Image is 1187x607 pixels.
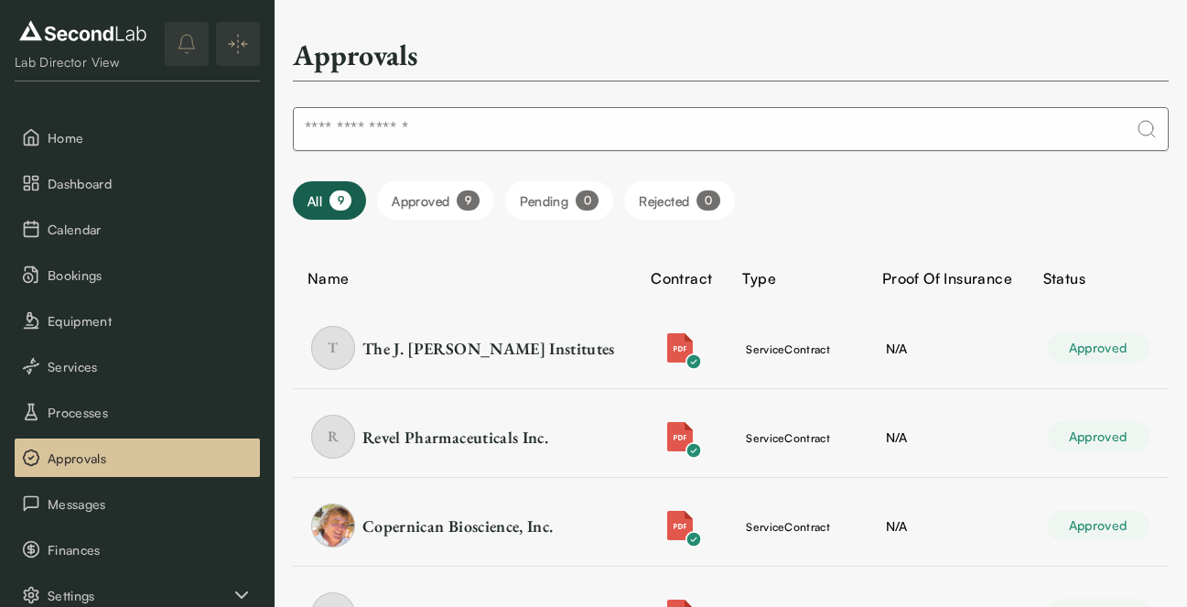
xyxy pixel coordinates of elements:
[15,484,260,523] button: Messages
[15,393,260,431] button: Processes
[311,415,618,459] a: item Revel Pharmaceuticals Inc.
[636,256,728,300] th: Contract
[329,190,351,211] div: 9
[15,16,151,46] img: logo
[165,22,209,66] button: notifications
[886,429,908,445] span: N/A
[728,256,867,300] th: Type
[685,442,702,459] img: Check icon for pdf
[1047,332,1149,363] div: Approved
[1047,510,1149,541] div: Approved
[685,531,702,547] img: Check icon for pdf
[15,118,260,157] button: Home
[48,403,253,422] span: Processes
[15,53,151,71] div: Lab Director View
[293,181,366,220] button: Filter all bookings
[48,266,253,285] span: Bookings
[15,530,260,569] button: Finances
[311,326,355,370] span: T
[576,190,599,211] div: 0
[311,326,618,370] a: item The J. David Gladstone Institutes
[665,422,695,451] img: Attachment icon for pdf
[216,22,260,66] button: Expand/Collapse sidebar
[886,341,908,356] span: N/A
[362,515,553,537] div: Copernican Bioscience, Inc.
[15,347,260,385] button: Services
[48,357,253,376] span: Services
[505,181,614,220] button: Filter Pending bookings
[15,439,260,477] button: Approvals
[624,181,734,220] button: Filter Rejected bookings
[15,255,260,294] button: Bookings
[293,256,636,300] th: Name
[654,500,706,551] button: Attachment icon for pdfCheck icon for pdf
[868,256,1029,300] th: Proof Of Insurance
[362,426,548,449] div: Revel Pharmaceuticals Inc.
[362,337,615,360] div: The J. [PERSON_NAME] Institutes
[293,37,418,73] h2: Approvals
[15,164,260,202] button: Dashboard
[746,431,830,445] span: service Contract
[665,511,695,540] img: Attachment icon for pdf
[1047,421,1149,452] div: Approved
[48,311,253,331] span: Equipment
[746,520,830,534] span: service Contract
[457,190,479,211] div: 9
[654,411,706,462] button: Attachment icon for pdfCheck icon for pdf
[377,181,493,220] button: Filter Approved bookings
[15,301,260,340] button: Equipment
[48,494,253,514] span: Messages
[1029,256,1169,300] th: Status
[746,342,830,356] span: service Contract
[665,333,695,363] img: Attachment icon for pdf
[48,128,253,147] span: Home
[48,586,231,605] span: Settings
[48,220,253,239] span: Calendar
[311,415,355,459] span: R
[886,518,908,534] span: N/A
[311,504,355,547] img: profile image
[48,540,253,559] span: Finances
[48,174,253,193] span: Dashboard
[696,190,719,211] div: 0
[685,353,702,370] img: Check icon for pdf
[654,322,706,374] button: Attachment icon for pdfCheck icon for pdf
[15,210,260,248] button: Calendar
[311,504,618,547] a: item Copernican Bioscience, Inc.
[48,449,253,468] span: Approvals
